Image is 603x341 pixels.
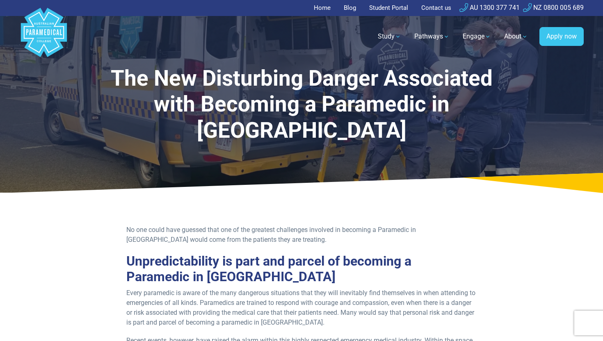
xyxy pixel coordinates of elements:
[499,25,533,48] a: About
[458,25,496,48] a: Engage
[90,66,513,143] h1: The New Disturbing Danger Associated with Becoming a Paramedic in [GEOGRAPHIC_DATA]
[126,288,476,327] p: Every paramedic is aware of the many dangerous situations that they will inevitably find themselv...
[19,16,69,57] a: Australian Paramedical College
[459,4,520,11] a: AU 1300 377 741
[126,225,476,245] p: No one could have guessed that one of the greatest challenges involved in becoming a Paramedic in...
[373,25,406,48] a: Study
[539,27,584,46] a: Apply now
[409,25,455,48] a: Pathways
[126,253,476,285] h2: Unpredictability is part and parcel of becoming a Paramedic in [GEOGRAPHIC_DATA]
[523,4,584,11] a: NZ 0800 005 689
